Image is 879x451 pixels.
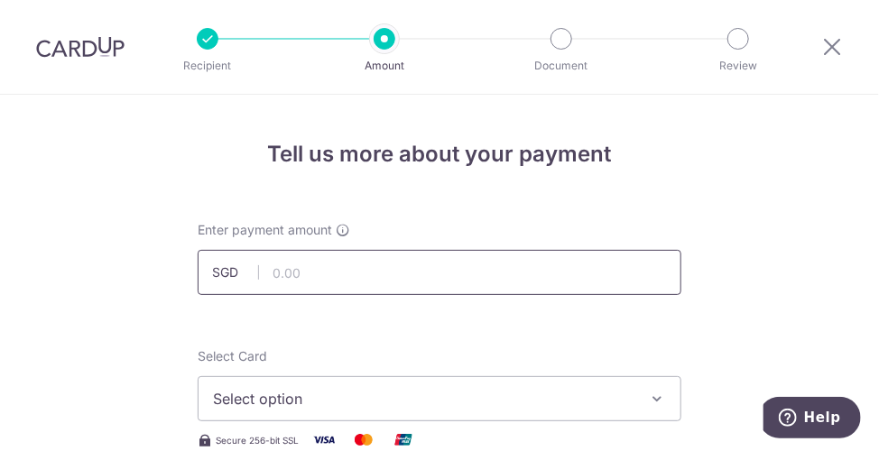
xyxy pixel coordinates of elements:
[198,250,681,295] input: 0.00
[306,428,342,451] img: Visa
[688,57,789,75] p: Review
[216,433,299,447] span: Secure 256-bit SSL
[346,428,382,451] img: Mastercard
[212,263,259,281] span: SGD
[334,57,435,75] p: Amount
[36,36,125,58] img: CardUp
[198,138,681,170] h4: Tell us more about your payment
[157,57,258,75] p: Recipient
[511,57,612,75] p: Document
[198,348,267,364] span: translation missing: en.payables.payment_networks.credit_card.summary.labels.select_card
[385,428,421,451] img: Union Pay
[198,376,681,421] button: Select option
[198,221,332,239] span: Enter payment amount
[213,388,634,410] span: Select option
[763,397,861,442] iframe: Opens a widget where you can find more information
